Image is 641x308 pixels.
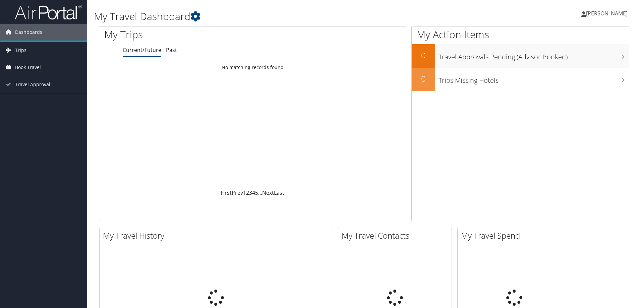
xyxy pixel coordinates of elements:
[243,189,246,196] a: 1
[581,3,634,23] a: [PERSON_NAME]
[246,189,249,196] a: 2
[232,189,243,196] a: Prev
[262,189,274,196] a: Next
[249,189,252,196] a: 3
[412,50,435,61] h2: 0
[274,189,284,196] a: Last
[586,10,628,17] span: [PERSON_NAME]
[412,68,629,91] a: 0Trips Missing Hotels
[123,46,161,54] a: Current/Future
[221,189,232,196] a: First
[412,73,435,84] h2: 0
[412,44,629,68] a: 0Travel Approvals Pending (Advisor Booked)
[342,230,452,241] h2: My Travel Contacts
[15,76,50,93] span: Travel Approval
[258,189,262,196] span: …
[412,27,629,42] h1: My Action Items
[439,49,629,62] h3: Travel Approvals Pending (Advisor Booked)
[99,61,406,73] td: No matching records found
[255,189,258,196] a: 5
[15,42,26,59] span: Trips
[166,46,177,54] a: Past
[15,4,82,20] img: airportal-logo.png
[104,27,273,42] h1: My Trips
[439,72,629,85] h3: Trips Missing Hotels
[15,24,42,41] span: Dashboards
[103,230,332,241] h2: My Travel History
[252,189,255,196] a: 4
[461,230,571,241] h2: My Travel Spend
[15,59,41,76] span: Book Travel
[94,9,454,23] h1: My Travel Dashboard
